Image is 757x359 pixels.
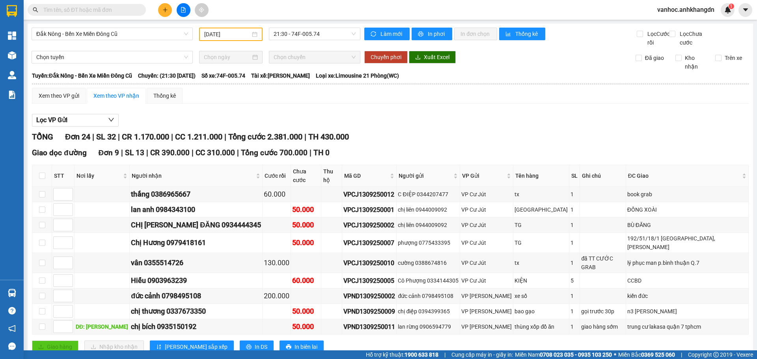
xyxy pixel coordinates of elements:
div: Xem theo VP gửi [39,91,79,100]
div: 1 [571,322,578,331]
span: file-add [181,7,186,13]
div: VPCJ1309250005 [343,276,395,286]
span: search [33,7,38,13]
span: | [237,148,239,157]
span: SL 32 [96,132,116,141]
span: vanhoc.anhkhangdn [651,5,721,15]
strong: 0369 525 060 [641,352,675,358]
td: VP Cư Jút [460,253,513,273]
button: Lọc VP Gửi [32,114,119,126]
th: Ghi chú [580,165,626,187]
span: CC 310.000 [196,148,235,157]
td: VP Nam Dong [460,319,513,335]
div: thùng xốp đồ ăn [515,322,568,331]
button: Chuyển phơi [364,51,408,63]
div: VPND1309250009 [343,307,395,316]
span: CR 1.170.000 [122,132,169,141]
th: Tên hàng [513,165,569,187]
div: 1 [571,307,578,316]
th: Cước rồi [263,165,291,187]
div: TG [515,238,568,247]
span: 1 [730,4,733,9]
div: VP Cư Jút [461,205,512,214]
button: printerIn DS [240,340,274,353]
span: Đắk Nông - Bến Xe Miền Đông Cũ [36,28,188,40]
button: file-add [177,3,190,17]
div: Cô Phượng 0334144305 [398,276,459,285]
span: ĐC Giao [628,171,740,180]
span: Hỗ trợ kỹ thuật: [366,350,438,359]
img: dashboard-icon [8,32,16,40]
div: 60.000 [264,189,289,200]
button: printerIn phơi [412,28,452,40]
span: ⚪️ [614,353,616,356]
span: In biên lai [295,342,317,351]
div: VP [PERSON_NAME] [461,292,512,300]
span: question-circle [8,307,16,314]
div: tx [515,190,568,199]
div: [GEOGRAPHIC_DATA] [515,205,568,214]
th: STT [52,165,75,187]
div: trung cư lakasa quận 7 tphcm [627,322,747,331]
span: copyright [713,352,719,357]
div: n3 [PERSON_NAME] [627,307,747,316]
div: TG [515,221,568,229]
div: CCBD [627,276,747,285]
div: cường 0388674816 [398,259,459,267]
span: VP Gửi [462,171,505,180]
div: kiến đức [627,292,747,300]
div: VP Cư Jút [461,238,512,247]
span: Người nhận [132,171,254,180]
span: Chọn tuyến [36,51,188,63]
td: VPCJ1309250002 [342,218,397,233]
div: chị bích 0935150192 [131,321,261,332]
div: VPCJ1309250012 [343,190,395,199]
div: DĐ: [PERSON_NAME] [76,322,128,331]
td: VPND1309250011 [342,319,397,335]
button: bar-chartThống kê [499,28,545,40]
div: 1 [571,205,578,214]
div: VPCJ1309250007 [343,238,395,248]
span: | [171,132,173,141]
img: icon-new-feature [724,6,731,13]
img: warehouse-icon [8,71,16,79]
div: gọi trước 30p [581,307,624,316]
div: VP Cư Jút [461,276,512,285]
span: caret-down [742,6,749,13]
span: Làm mới [380,30,403,38]
span: Trên xe [722,54,745,62]
td: VP Cư Jút [460,233,513,253]
span: In phơi [428,30,446,38]
div: lan anh 0984343100 [131,204,261,215]
span: Tổng cước 700.000 [241,148,308,157]
sup: 1 [729,4,734,9]
div: lan rừng 0906594779 [398,322,459,331]
span: printer [418,31,425,37]
div: VP Cư Jút [461,221,512,229]
span: | [310,148,311,157]
td: VP Cư Jút [460,273,513,288]
span: SL 13 [125,148,144,157]
button: caret-down [738,3,752,17]
span: | [192,148,194,157]
span: 21:30 - 74F-005.74 [274,28,356,40]
span: Lọc VP Gửi [36,115,67,125]
div: VPCJ1309250002 [343,220,395,230]
div: 200.000 [264,290,289,301]
div: bao gạo [515,307,568,316]
span: Lọc Chưa cước [677,30,717,47]
span: sort-ascending [156,344,162,350]
span: download [415,54,421,61]
span: Xuất Excel [424,53,449,61]
span: | [92,132,94,141]
div: đức cảnh 0798495108 [131,290,261,301]
div: 130.000 [264,257,289,268]
div: 60.000 [292,275,320,286]
span: Miền Bắc [618,350,675,359]
div: chị liên 0944009092 [398,205,459,214]
span: Chọn chuyến [274,51,356,63]
span: | [118,132,120,141]
div: Hiếu 0903963239 [131,275,261,286]
input: Chọn ngày [204,53,251,61]
div: Xem theo VP nhận [93,91,139,100]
